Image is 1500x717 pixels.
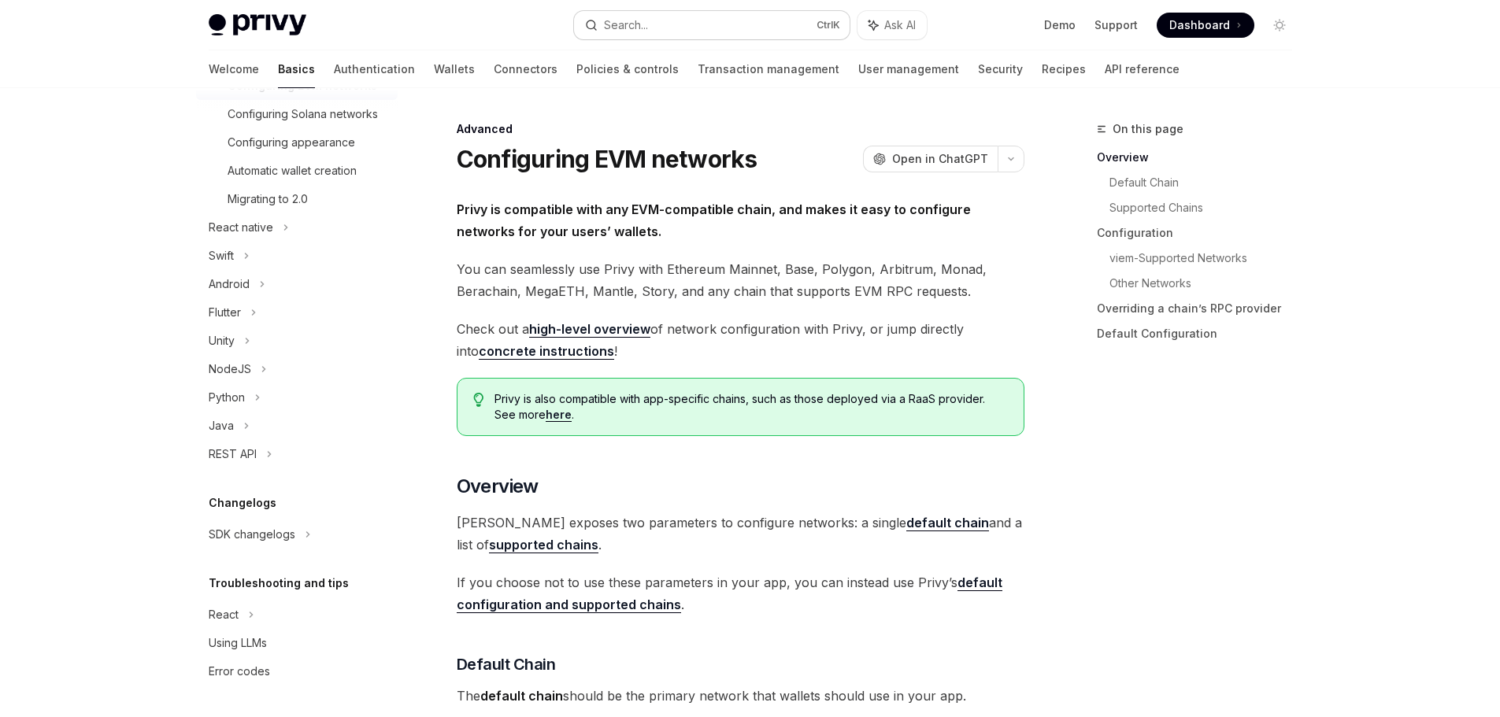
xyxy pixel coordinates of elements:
[228,105,378,124] div: Configuring Solana networks
[1109,271,1305,296] a: Other Networks
[574,11,850,39] button: Search...CtrlK
[278,50,315,88] a: Basics
[434,50,475,88] a: Wallets
[1169,17,1230,33] span: Dashboard
[209,218,273,237] div: React native
[457,571,1024,615] span: If you choose not to use these parameters in your app, you can instead use Privy’s .
[546,408,572,422] a: here
[489,537,598,553] a: supported chains
[1044,17,1076,33] a: Demo
[473,393,484,407] svg: Tip
[1097,145,1305,170] a: Overview
[1094,17,1138,33] a: Support
[457,145,757,173] h1: Configuring EVM networks
[457,318,1024,362] span: Check out a of network configuration with Privy, or jump directly into !
[209,493,276,512] h5: Changelogs
[334,50,415,88] a: Authentication
[457,121,1024,137] div: Advanced
[228,190,308,209] div: Migrating to 2.0
[209,662,270,681] div: Error codes
[209,331,235,350] div: Unity
[209,360,251,379] div: NodeJS
[1105,50,1180,88] a: API reference
[978,50,1023,88] a: Security
[892,151,988,167] span: Open in ChatGPT
[1113,120,1183,139] span: On this page
[209,275,250,294] div: Android
[196,185,398,213] a: Migrating to 2.0
[604,16,648,35] div: Search...
[457,201,971,239] strong: Privy is compatible with any EVM-compatible chain, and makes it easy to configure networks for yo...
[209,246,234,265] div: Swift
[457,512,1024,556] span: [PERSON_NAME] exposes two parameters to configure networks: a single and a list of .
[209,574,349,593] h5: Troubleshooting and tips
[209,416,234,435] div: Java
[209,50,259,88] a: Welcome
[209,605,239,624] div: React
[1097,296,1305,321] a: Overriding a chain’s RPC provider
[1097,321,1305,346] a: Default Configuration
[209,634,267,652] div: Using LLMs
[209,525,295,544] div: SDK changelogs
[228,133,355,152] div: Configuring appearance
[480,688,563,704] strong: default chain
[196,657,398,686] a: Error codes
[1109,246,1305,271] a: viem-Supported Networks
[1267,13,1292,38] button: Toggle dark mode
[457,258,1024,302] span: You can seamlessly use Privy with Ethereum Mainnet, Base, Polygon, Arbitrum, Monad, Berachain, Me...
[863,146,998,172] button: Open in ChatGPT
[457,474,539,499] span: Overview
[576,50,679,88] a: Policies & controls
[1157,13,1254,38] a: Dashboard
[857,11,927,39] button: Ask AI
[196,629,398,657] a: Using LLMs
[1097,220,1305,246] a: Configuration
[209,388,245,407] div: Python
[479,343,614,360] a: concrete instructions
[529,321,650,338] a: high-level overview
[457,653,556,675] span: Default Chain
[494,50,557,88] a: Connectors
[209,303,241,322] div: Flutter
[228,161,357,180] div: Automatic wallet creation
[1109,170,1305,195] a: Default Chain
[209,445,257,464] div: REST API
[494,391,1007,423] span: Privy is also compatible with app-specific chains, such as those deployed via a RaaS provider. Se...
[817,19,840,31] span: Ctrl K
[209,14,306,36] img: light logo
[698,50,839,88] a: Transaction management
[858,50,959,88] a: User management
[196,100,398,128] a: Configuring Solana networks
[457,685,1024,707] span: The should be the primary network that wallets should use in your app.
[1042,50,1086,88] a: Recipes
[1109,195,1305,220] a: Supported Chains
[884,17,916,33] span: Ask AI
[196,157,398,185] a: Automatic wallet creation
[196,128,398,157] a: Configuring appearance
[906,515,989,531] a: default chain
